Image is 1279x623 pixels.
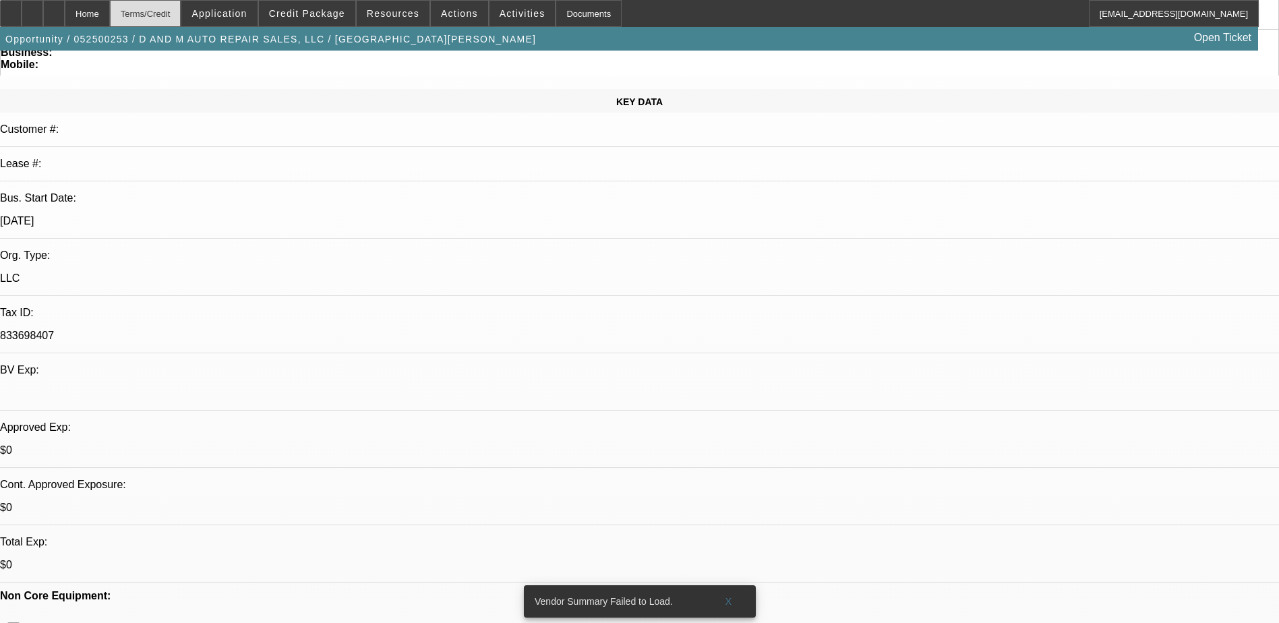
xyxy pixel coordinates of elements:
[259,1,355,26] button: Credit Package
[524,585,707,618] div: Vendor Summary Failed to Load.
[725,596,732,607] span: X
[431,1,488,26] button: Actions
[357,1,429,26] button: Resources
[191,8,247,19] span: Application
[5,34,536,44] span: Opportunity / 052500253 / D AND M AUTO REPAIR SALES, LLC / [GEOGRAPHIC_DATA][PERSON_NAME]
[181,1,257,26] button: Application
[707,589,750,614] button: X
[367,8,419,19] span: Resources
[1,59,38,70] strong: Mobile:
[500,8,545,19] span: Activities
[441,8,478,19] span: Actions
[489,1,556,26] button: Activities
[269,8,345,19] span: Credit Package
[616,96,663,107] span: KEY DATA
[1189,26,1257,49] a: Open Ticket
